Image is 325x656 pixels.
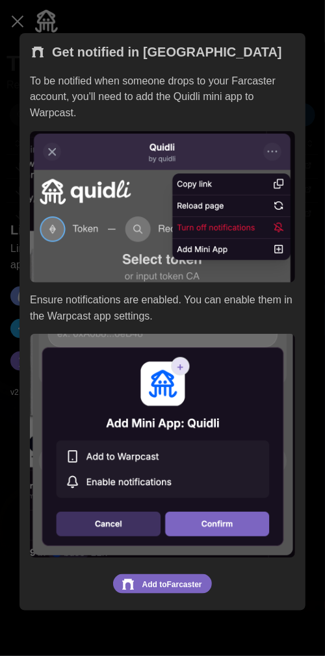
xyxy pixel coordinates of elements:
[30,73,295,121] p: To be notified when someone drops to your Farcaster account, you'll need to add the Quidli mini a...
[30,292,295,325] p: Ensure notifications are enabled. You can enable them in the Warpcast app settings.
[30,131,295,283] img: frame-notifs-1.png
[52,44,282,60] h1: Get notified in [GEOGRAPHIC_DATA]
[142,576,202,593] span: Add to Farcaster
[30,334,295,558] img: frame-notifs-2.png
[113,574,211,594] a: Add to #7c65c1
